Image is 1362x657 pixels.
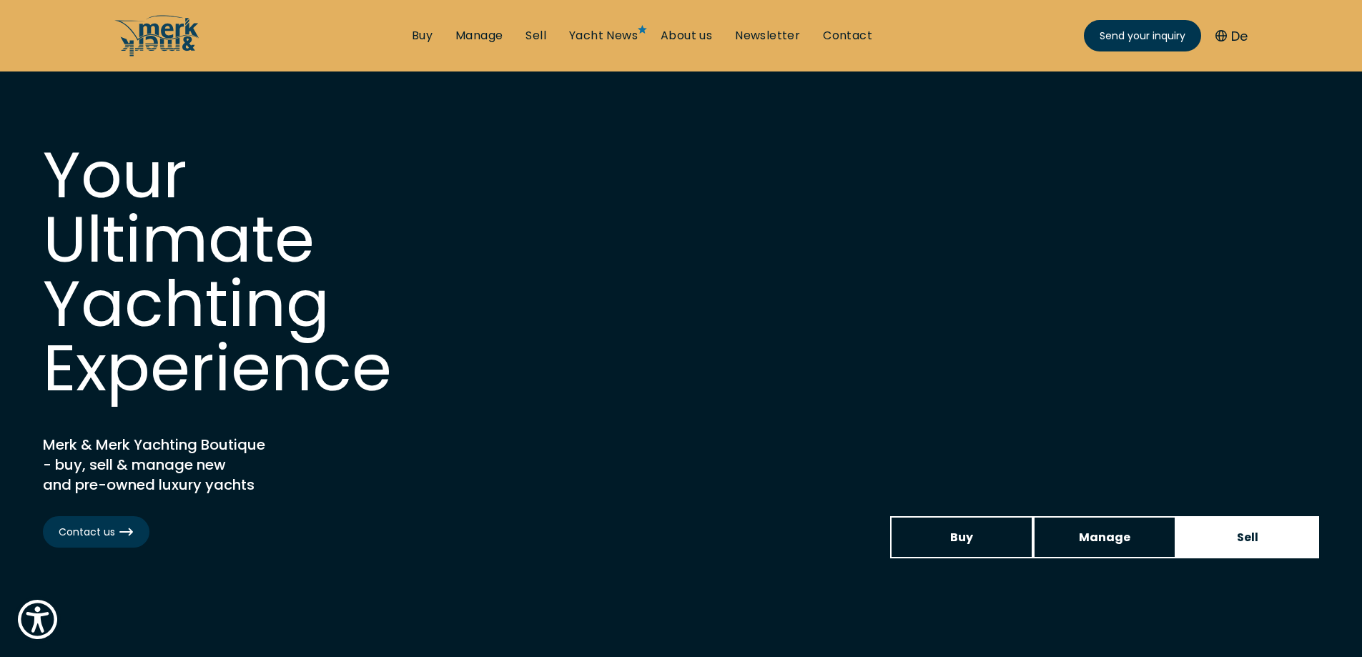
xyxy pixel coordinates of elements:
[1084,20,1201,51] a: Send your inquiry
[1215,26,1248,46] button: De
[823,28,872,44] a: Contact
[1237,528,1258,546] span: Sell
[661,28,712,44] a: About us
[950,528,973,546] span: Buy
[890,516,1033,558] a: Buy
[43,516,149,548] a: Contact us
[1100,29,1185,44] span: Send your inquiry
[1176,516,1319,558] a: Sell
[14,596,61,643] button: Show Accessibility Preferences
[569,28,638,44] a: Yacht News
[412,28,433,44] a: Buy
[43,143,472,400] h1: Your Ultimate Yachting Experience
[43,435,400,495] h2: Merk & Merk Yachting Boutique - buy, sell & manage new and pre-owned luxury yachts
[1079,528,1130,546] span: Manage
[455,28,503,44] a: Manage
[1033,516,1176,558] a: Manage
[59,525,134,540] span: Contact us
[525,28,546,44] a: Sell
[735,28,800,44] a: Newsletter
